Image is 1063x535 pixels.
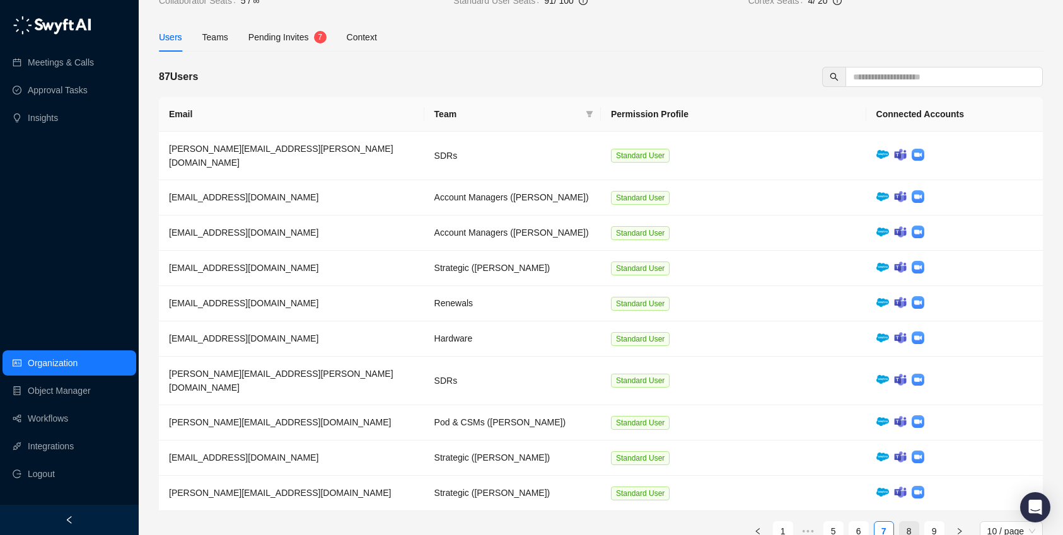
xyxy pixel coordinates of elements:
span: [PERSON_NAME][EMAIL_ADDRESS][PERSON_NAME][DOMAIN_NAME] [169,144,393,168]
img: salesforce-ChMvK6Xa.png [876,452,889,461]
span: filter [583,105,596,124]
span: [PERSON_NAME][EMAIL_ADDRESS][DOMAIN_NAME] [169,417,391,427]
td: Strategic ([PERSON_NAME]) [424,476,601,511]
a: Insights [28,105,58,130]
h5: 87 Users [159,69,198,84]
img: zoom-DkfWWZB2.png [912,296,924,309]
th: Connected Accounts [866,97,1043,132]
span: logout [13,469,21,478]
img: salesforce-ChMvK6Xa.png [876,375,889,384]
td: SDRs [424,357,601,405]
span: [EMAIL_ADDRESS][DOMAIN_NAME] [169,227,318,238]
sup: 7 [314,31,327,43]
a: Approval Tasks [28,78,88,103]
span: [PERSON_NAME][EMAIL_ADDRESS][PERSON_NAME][DOMAIN_NAME] [169,369,393,393]
img: microsoft-teams-BZ5xE2bQ.png [894,297,907,309]
span: Logout [28,461,55,486]
td: Strategic ([PERSON_NAME]) [424,440,601,476]
span: Standard User [611,226,670,240]
td: Strategic ([PERSON_NAME]) [424,251,601,286]
span: [EMAIL_ADDRESS][DOMAIN_NAME] [169,263,318,273]
td: Account Managers ([PERSON_NAME]) [424,180,601,216]
img: microsoft-teams-BZ5xE2bQ.png [894,226,907,238]
img: zoom-DkfWWZB2.png [912,149,924,161]
img: salesforce-ChMvK6Xa.png [876,227,889,236]
img: zoom-DkfWWZB2.png [912,261,924,273]
span: Standard User [611,332,670,346]
img: microsoft-teams-BZ5xE2bQ.png [894,332,907,344]
span: Standard User [611,191,670,205]
img: salesforce-ChMvK6Xa.png [876,488,889,497]
span: Standard User [611,451,670,465]
img: zoom-DkfWWZB2.png [912,451,924,463]
span: Standard User [611,297,670,311]
a: Meetings & Calls [28,50,94,75]
span: Standard User [611,486,670,500]
img: zoom-DkfWWZB2.png [912,374,924,386]
a: Workflows [28,406,68,431]
span: Standard User [611,374,670,388]
img: microsoft-teams-BZ5xE2bQ.png [894,486,907,498]
img: microsoft-teams-BZ5xE2bQ.png [894,149,907,161]
span: Standard User [611,262,670,275]
th: Email [159,97,424,132]
td: SDRs [424,132,601,180]
img: salesforce-ChMvK6Xa.png [876,150,889,159]
span: right [956,527,963,535]
span: [EMAIL_ADDRESS][DOMAIN_NAME] [169,452,318,463]
span: Team [434,107,581,121]
span: [EMAIL_ADDRESS][DOMAIN_NAME] [169,192,318,202]
img: zoom-DkfWWZB2.png [912,226,924,238]
th: Permission Profile [601,97,866,132]
img: salesforce-ChMvK6Xa.png [876,333,889,342]
img: microsoft-teams-BZ5xE2bQ.png [894,262,907,273]
img: salesforce-ChMvK6Xa.png [876,417,889,426]
span: [EMAIL_ADDRESS][DOMAIN_NAME] [169,333,318,343]
div: Users [159,30,182,44]
span: Standard User [611,416,670,430]
td: Pod & CSMs ([PERSON_NAME]) [424,405,601,440]
img: microsoft-teams-BZ5xE2bQ.png [894,451,907,463]
span: Pending Invites [248,32,309,42]
div: Context [347,30,377,44]
img: microsoft-teams-BZ5xE2bQ.png [894,416,907,428]
span: [EMAIL_ADDRESS][DOMAIN_NAME] [169,298,318,308]
td: Hardware [424,321,601,357]
img: zoom-DkfWWZB2.png [912,415,924,428]
img: salesforce-ChMvK6Xa.png [876,263,889,272]
a: Object Manager [28,378,91,403]
img: zoom-DkfWWZB2.png [912,331,924,344]
td: Account Managers ([PERSON_NAME]) [424,216,601,251]
span: Standard User [611,149,670,163]
img: microsoft-teams-BZ5xE2bQ.png [894,374,907,386]
span: left [65,515,74,524]
img: zoom-DkfWWZB2.png [912,486,924,498]
img: microsoft-teams-BZ5xE2bQ.png [894,191,907,203]
span: left [754,527,762,535]
span: filter [586,110,593,118]
img: salesforce-ChMvK6Xa.png [876,298,889,307]
a: Organization [28,350,78,376]
div: Open Intercom Messenger [1020,492,1050,522]
a: Integrations [28,434,74,459]
span: search [830,72,839,81]
span: [PERSON_NAME][EMAIL_ADDRESS][DOMAIN_NAME] [169,488,391,498]
img: salesforce-ChMvK6Xa.png [876,192,889,201]
div: Teams [202,30,228,44]
img: logo-05li4sbe.png [13,16,91,35]
span: 7 [318,33,322,42]
img: zoom-DkfWWZB2.png [912,190,924,203]
td: Renewals [424,286,601,321]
